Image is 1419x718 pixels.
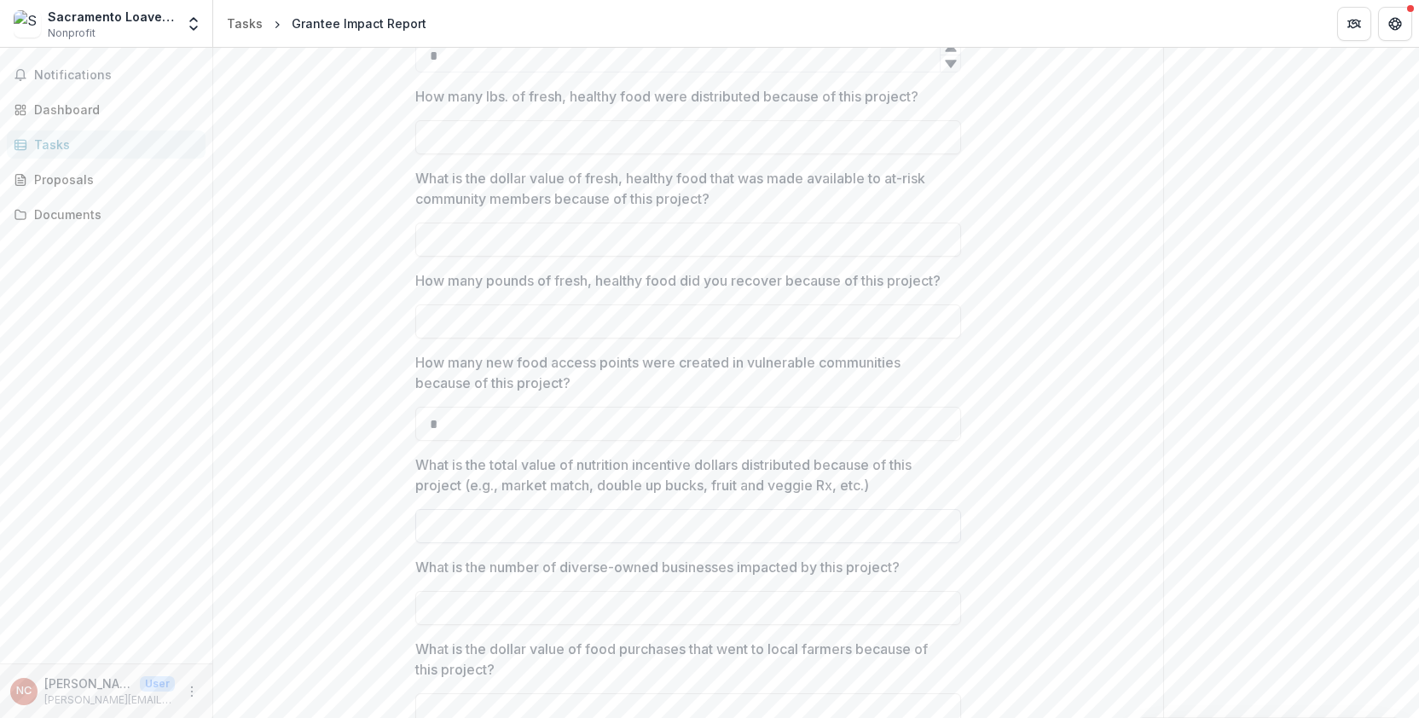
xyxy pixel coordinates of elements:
div: Sacramento Loaves And Fishes [48,8,175,26]
button: Get Help [1378,7,1412,41]
div: Naomi Cabral [16,686,32,697]
p: [PERSON_NAME] [44,675,133,692]
p: How many lbs. of fresh, healthy food were distributed because of this project? [415,86,918,107]
p: User [140,676,175,692]
div: Tasks [34,136,192,153]
div: Grantee Impact Report [292,14,426,32]
a: Tasks [7,130,206,159]
button: More [182,681,202,702]
a: Proposals [7,165,206,194]
div: Tasks [227,14,263,32]
nav: breadcrumb [220,11,433,36]
span: Nonprofit [48,26,96,41]
div: Documents [34,206,192,223]
p: What is the total value of nutrition incentive dollars distributed because of this project (e.g.,... [415,455,951,495]
div: Dashboard [34,101,192,119]
span: Notifications [34,68,199,83]
button: Open entity switcher [182,7,206,41]
p: What is the dollar value of fresh, healthy food that was made available to at-risk community memb... [415,168,951,209]
p: How many pounds of fresh, healthy food did you recover because of this project? [415,270,941,291]
button: Notifications [7,61,206,89]
p: What is the dollar value of food purchases that went to local farmers because of this project? [415,639,951,680]
p: How many new food access points were created in vulnerable communities because of this project? [415,352,951,393]
a: Tasks [220,11,269,36]
p: [PERSON_NAME][EMAIL_ADDRESS][DOMAIN_NAME] [44,692,175,708]
p: What is the number of diverse-owned businesses impacted by this project? [415,557,900,577]
a: Documents [7,200,206,229]
div: Proposals [34,171,192,188]
img: Sacramento Loaves And Fishes [14,10,41,38]
button: Partners [1337,7,1371,41]
a: Dashboard [7,96,206,124]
